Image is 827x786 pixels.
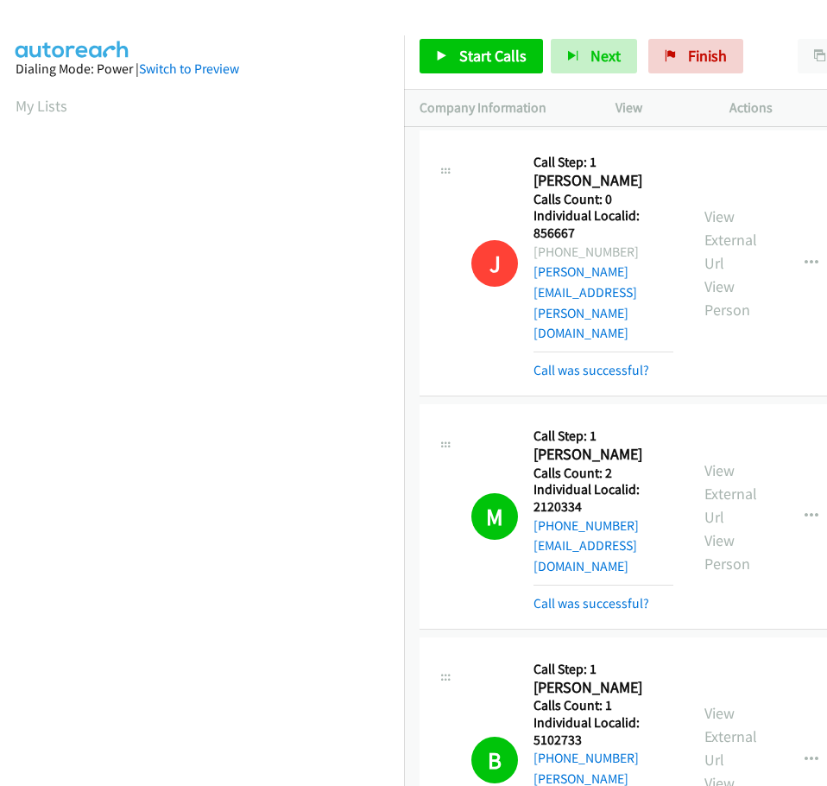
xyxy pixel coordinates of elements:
[533,481,673,515] h5: Individual Localid: 2120334
[533,154,673,171] h5: Call Step: 1
[688,46,727,66] span: Finish
[533,207,673,241] h5: Individual Localid: 856667
[420,39,543,73] a: Start Calls
[729,98,812,118] p: Actions
[616,98,698,118] p: View
[533,661,673,678] h5: Call Step: 1
[648,39,743,73] a: Finish
[704,703,757,770] a: View External Url
[533,697,673,714] h5: Calls Count: 1
[533,242,673,263] div: [PHONE_NUMBER]
[533,191,673,208] h5: Calls Count: 0
[139,60,239,77] a: Switch to Preview
[704,276,750,320] a: View Person
[533,714,673,748] h5: Individual Localid: 5102733
[704,206,757,273] a: View External Url
[16,59,388,79] div: Dialing Mode: Power |
[533,678,673,698] h2: [PERSON_NAME]
[533,595,649,612] a: Call was successful?
[533,171,673,191] h2: [PERSON_NAME]
[590,46,621,66] span: Next
[777,324,827,461] iframe: Resource Center
[533,517,639,534] a: [PHONE_NUMBER]
[16,96,67,116] a: My Lists
[533,428,673,445] h5: Call Step: 1
[704,460,757,527] a: View External Url
[533,537,637,574] a: [EMAIL_ADDRESS][DOMAIN_NAME]
[533,263,637,341] a: [PERSON_NAME][EMAIL_ADDRESS][PERSON_NAME][DOMAIN_NAME]
[471,737,518,783] h1: B
[533,445,673,465] h2: [PERSON_NAME]
[533,362,649,378] a: Call was successful?
[533,465,673,482] h5: Calls Count: 2
[459,46,527,66] span: Start Calls
[533,750,639,766] a: [PHONE_NUMBER]
[704,530,750,574] a: View Person
[471,493,518,540] h1: M
[420,98,584,118] p: Company Information
[471,240,518,287] h1: J
[551,39,637,73] button: Next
